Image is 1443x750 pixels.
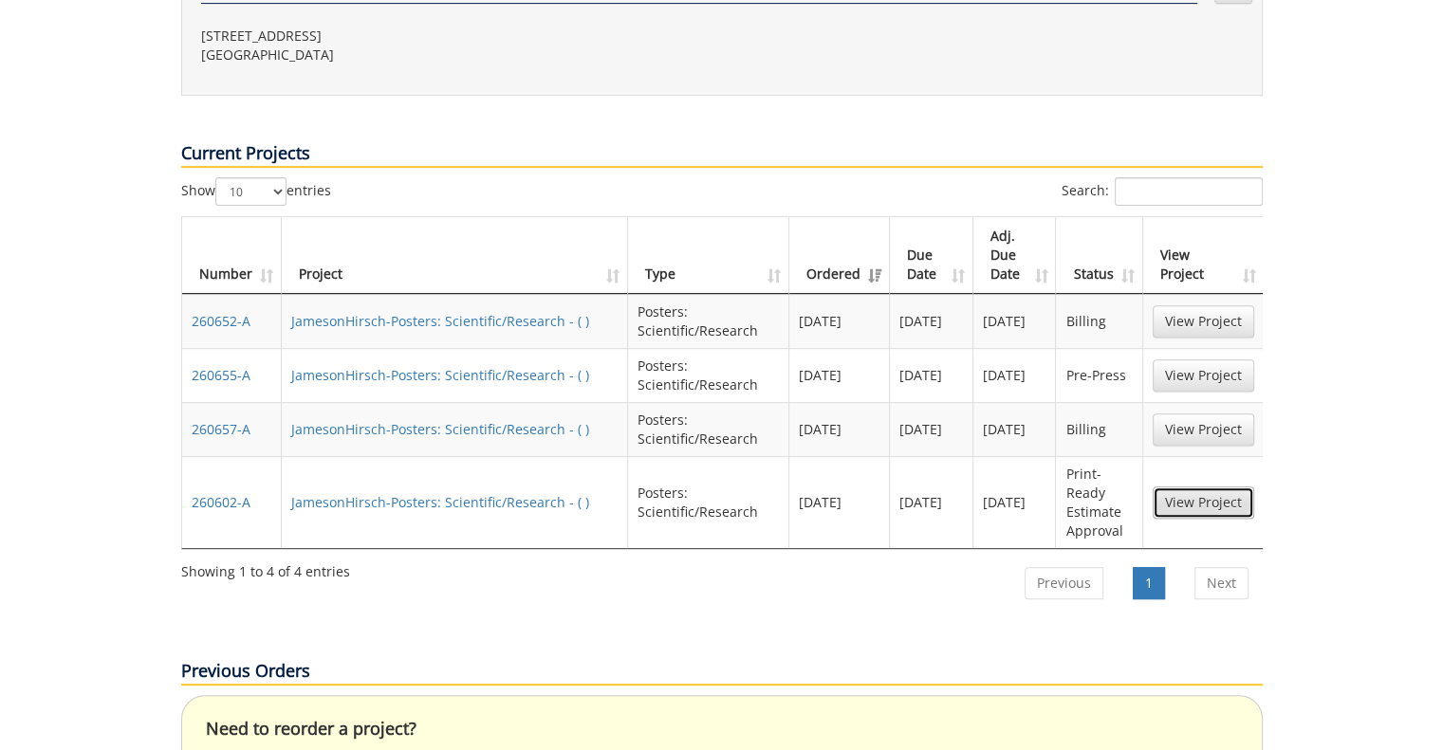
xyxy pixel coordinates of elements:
a: Next [1194,567,1249,599]
a: 260602-A [192,493,250,511]
p: Previous Orders [181,659,1263,686]
a: Previous [1025,567,1103,599]
th: Ordered: activate to sort column ascending [789,217,890,294]
a: View Project [1153,305,1254,338]
td: [DATE] [789,456,890,548]
th: Project: activate to sort column ascending [282,217,629,294]
div: Showing 1 to 4 of 4 entries [181,555,350,581]
select: Showentries [215,177,287,206]
td: [DATE] [890,402,973,456]
a: JamesonHirsch-Posters: Scientific/Research - ( ) [291,493,589,511]
a: 260652-A [192,312,250,330]
a: JamesonHirsch-Posters: Scientific/Research - ( ) [291,366,589,384]
a: View Project [1153,413,1254,446]
p: Current Projects [181,141,1263,168]
td: [DATE] [973,294,1057,348]
h4: Need to reorder a project? [206,720,1238,739]
th: Number: activate to sort column ascending [182,217,282,294]
label: Search: [1062,177,1263,206]
td: [DATE] [890,294,973,348]
td: [DATE] [973,402,1057,456]
td: [DATE] [789,402,890,456]
td: [DATE] [973,348,1057,402]
a: View Project [1153,359,1254,392]
td: Posters: Scientific/Research [628,402,789,456]
td: [DATE] [973,456,1057,548]
td: Print-Ready Estimate Approval [1056,456,1142,548]
p: [STREET_ADDRESS] [201,27,708,46]
th: Type: activate to sort column ascending [628,217,789,294]
a: 260655-A [192,366,250,384]
th: View Project: activate to sort column ascending [1143,217,1264,294]
td: Posters: Scientific/Research [628,294,789,348]
input: Search: [1115,177,1263,206]
td: Pre-Press [1056,348,1142,402]
td: Posters: Scientific/Research [628,348,789,402]
td: Posters: Scientific/Research [628,456,789,548]
td: [DATE] [890,456,973,548]
td: [DATE] [789,294,890,348]
a: 1 [1133,567,1165,599]
p: [GEOGRAPHIC_DATA] [201,46,708,64]
th: Due Date: activate to sort column ascending [890,217,973,294]
a: JamesonHirsch-Posters: Scientific/Research - ( ) [291,420,589,438]
td: [DATE] [789,348,890,402]
a: 260657-A [192,420,250,438]
td: Billing [1056,294,1142,348]
td: Billing [1056,402,1142,456]
td: [DATE] [890,348,973,402]
a: JamesonHirsch-Posters: Scientific/Research - ( ) [291,312,589,330]
th: Adj. Due Date: activate to sort column ascending [973,217,1057,294]
th: Status: activate to sort column ascending [1056,217,1142,294]
label: Show entries [181,177,331,206]
a: View Project [1153,486,1254,519]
